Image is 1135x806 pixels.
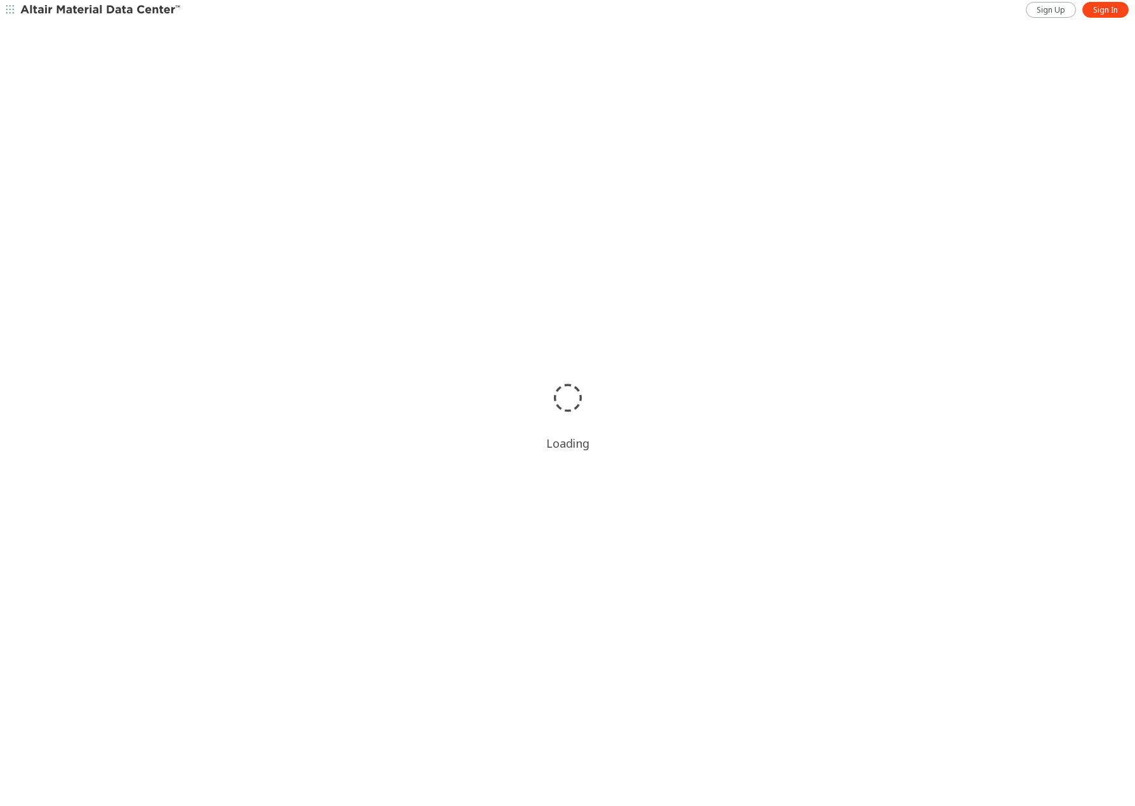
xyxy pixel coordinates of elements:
[1026,2,1076,18] a: Sign Up
[1037,5,1065,15] span: Sign Up
[1093,5,1118,15] span: Sign In
[1082,2,1129,18] a: Sign In
[546,436,589,451] div: Loading
[20,4,182,16] img: Altair Material Data Center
